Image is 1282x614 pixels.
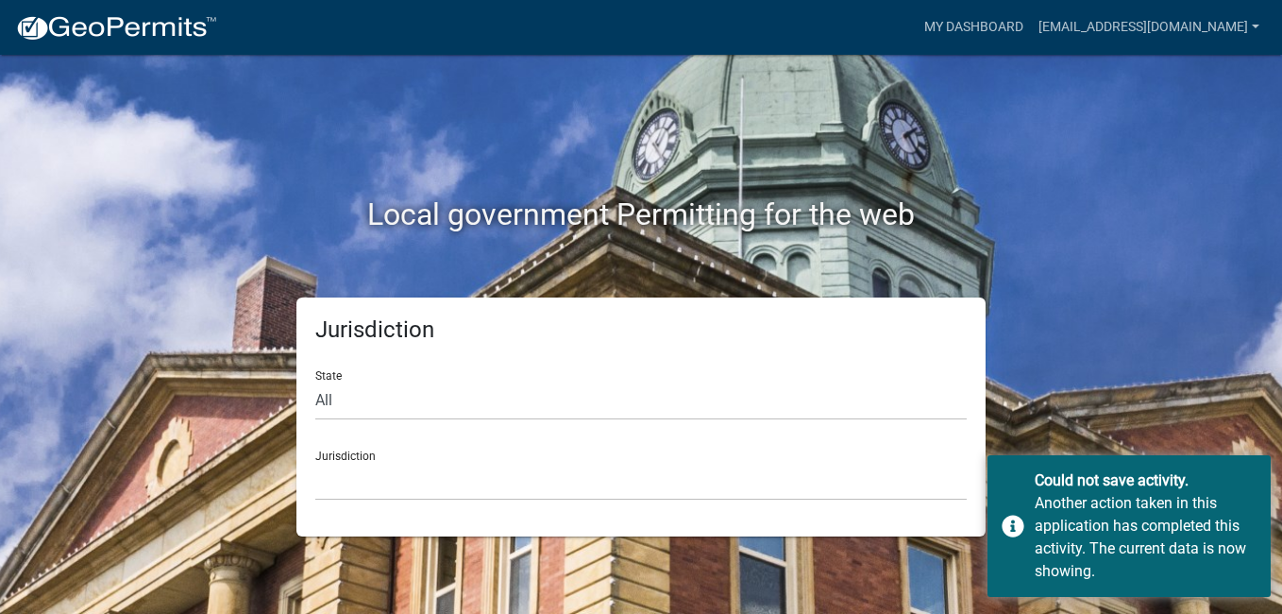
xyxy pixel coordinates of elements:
h2: Local government Permitting for the web [117,196,1165,232]
div: Could not save activity. [1035,469,1257,492]
a: [EMAIL_ADDRESS][DOMAIN_NAME] [1031,9,1267,45]
h5: Jurisdiction [315,316,967,344]
div: Another action taken in this application has completed this activity. The current data is now sho... [1035,492,1257,583]
a: My Dashboard [917,9,1031,45]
